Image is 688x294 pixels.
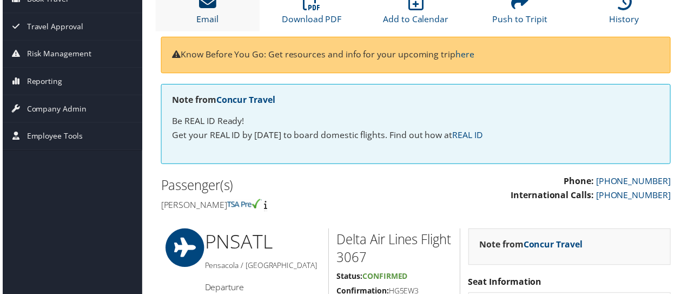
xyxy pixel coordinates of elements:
span: Reporting [24,68,60,95]
h4: [PERSON_NAME] [160,200,408,212]
a: here [457,49,475,61]
strong: Phone: [566,177,596,188]
strong: International Calls: [512,191,596,202]
a: REAL ID [453,130,484,142]
a: Concur Travel [525,240,585,252]
h2: Delta Air Lines Flight 3067 [337,232,453,268]
a: Concur Travel [215,94,275,106]
span: Confirmed [363,273,408,283]
strong: Note from [171,94,275,106]
h1: PNS ATL [204,230,320,257]
h2: Passenger(s) [160,178,408,196]
h5: Pensacola / [GEOGRAPHIC_DATA] [204,262,320,273]
strong: Seat Information [469,278,544,290]
strong: Note from [481,240,585,252]
p: Be REAL ID Ready! Get your REAL ID by [DATE] to board domestic flights. Find out how at [171,115,662,143]
span: Risk Management [24,41,89,68]
img: tsa-precheck.png [226,200,261,210]
a: [PHONE_NUMBER] [598,177,673,188]
strong: Status: [337,273,363,283]
span: Travel Approval [24,13,81,40]
span: Employee Tools [24,123,81,151]
span: Company Admin [24,96,84,123]
p: Know Before You Go: Get resources and info for your upcoming trip [171,48,662,62]
a: [PHONE_NUMBER] [598,191,673,202]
